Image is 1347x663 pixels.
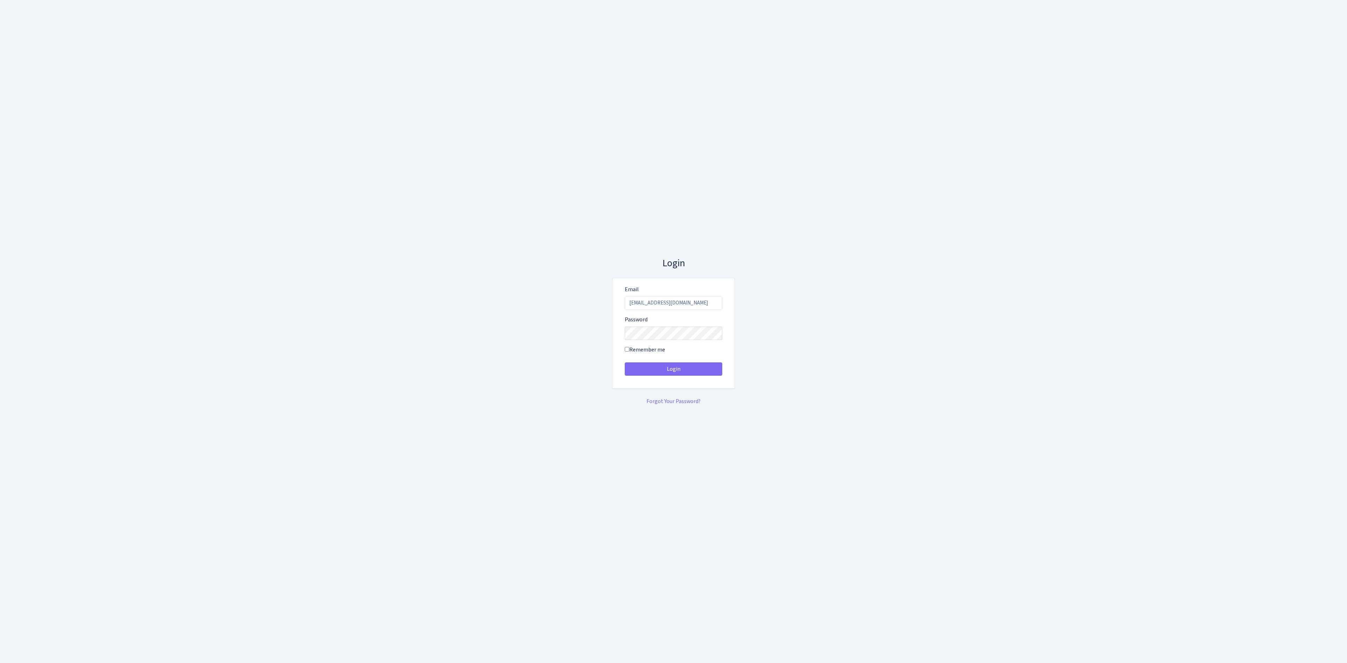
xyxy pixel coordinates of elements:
a: Forgot Your Password? [646,397,701,405]
label: Remember me [625,346,665,354]
button: Login [625,362,722,376]
label: Email [625,285,639,294]
h3: Login [612,257,735,269]
label: Password [625,315,648,324]
input: Remember me [625,347,629,351]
